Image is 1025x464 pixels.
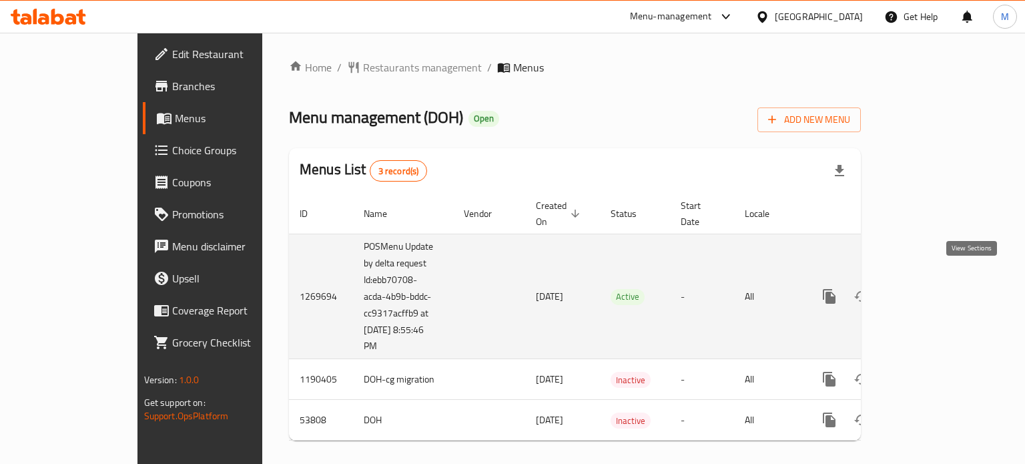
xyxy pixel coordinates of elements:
span: Grocery Checklist [172,334,298,351]
div: Active [611,289,645,305]
a: Promotions [143,198,309,230]
span: Menus [513,59,544,75]
td: 53808 [289,400,353,441]
a: Menu disclaimer [143,230,309,262]
span: [DATE] [536,371,563,388]
li: / [337,59,342,75]
span: Menus [175,110,298,126]
nav: breadcrumb [289,59,861,75]
span: Version: [144,371,177,389]
a: Menus [143,102,309,134]
span: Name [364,206,404,222]
span: [DATE] [536,288,563,305]
span: Start Date [681,198,718,230]
span: 3 record(s) [370,165,427,178]
span: 1.0.0 [179,371,200,389]
span: M [1001,9,1009,24]
button: more [813,280,845,312]
span: Coverage Report [172,302,298,318]
td: 1190405 [289,359,353,400]
a: Home [289,59,332,75]
span: Created On [536,198,584,230]
td: - [670,359,734,400]
a: Restaurants management [347,59,482,75]
div: [GEOGRAPHIC_DATA] [775,9,863,24]
a: Grocery Checklist [143,326,309,359]
div: Export file [823,155,856,187]
span: Inactive [611,373,651,388]
span: Menu management ( DOH ) [289,102,463,132]
span: Coupons [172,174,298,190]
span: Active [611,289,645,304]
div: Total records count [370,160,428,182]
th: Actions [803,194,952,234]
button: Add New Menu [757,107,861,132]
div: Inactive [611,413,651,429]
li: / [487,59,492,75]
span: [DATE] [536,411,563,429]
button: more [813,363,845,395]
span: Menu disclaimer [172,238,298,254]
h2: Menus List [300,160,427,182]
button: Change Status [845,363,878,395]
span: Upsell [172,270,298,286]
span: Add New Menu [768,111,850,128]
span: Restaurants management [363,59,482,75]
span: Branches [172,78,298,94]
td: All [734,359,803,400]
td: All [734,400,803,441]
span: Promotions [172,206,298,222]
a: Upsell [143,262,309,294]
td: All [734,234,803,359]
td: - [670,400,734,441]
span: Edit Restaurant [172,46,298,62]
a: Edit Restaurant [143,38,309,70]
span: ID [300,206,325,222]
button: Change Status [845,404,878,436]
div: Open [468,111,499,127]
a: Coverage Report [143,294,309,326]
td: POSMenu Update by delta request Id:ebb70708-acda-4b9b-bddc-cc9317acffb9 at [DATE] 8:55:46 PM [353,234,453,359]
a: Branches [143,70,309,102]
td: 1269694 [289,234,353,359]
td: - [670,234,734,359]
a: Support.OpsPlatform [144,407,229,425]
a: Choice Groups [143,134,309,166]
span: Choice Groups [172,142,298,158]
span: Get support on: [144,394,206,411]
table: enhanced table [289,194,952,441]
span: Open [468,113,499,124]
span: Vendor [464,206,509,222]
span: Status [611,206,654,222]
td: DOH [353,400,453,441]
a: Coupons [143,166,309,198]
div: Menu-management [630,9,712,25]
span: Inactive [611,413,651,429]
button: more [813,404,845,436]
span: Locale [745,206,787,222]
td: DOH-cg migration [353,359,453,400]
